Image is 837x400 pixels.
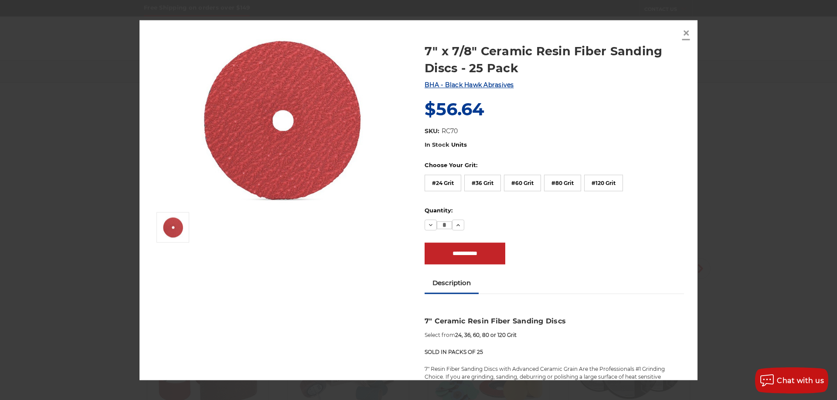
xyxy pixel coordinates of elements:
a: 7" x 7/8" Ceramic Resin Fiber Sanding Discs - 25 Pack [425,43,684,77]
a: Close [679,27,693,40]
strong: SOLD IN PACKS OF 25 [425,349,483,356]
span: $56.64 [425,98,484,120]
span: Units [451,141,467,148]
dd: RC70 [442,127,458,136]
img: 7 inch ceramic resin fiber disc [162,217,184,239]
h3: 7" Ceramic Resin Fiber Sanding Discs [425,316,684,327]
span: × [682,25,690,42]
span: Chat with us [777,376,824,385]
p: Select from [425,332,684,339]
a: Description [425,273,479,292]
label: Quantity: [425,206,684,215]
dt: SKU: [425,127,439,136]
label: Choose Your Grit: [425,161,684,170]
span: In Stock [425,141,449,148]
img: 7 inch ceramic resin fiber disc [196,34,370,207]
a: BHA - Black Hawk Abrasives [425,81,514,89]
button: Chat with us [755,367,828,393]
span: 24, 36, 60, 80 or 120 Grit [455,332,517,339]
